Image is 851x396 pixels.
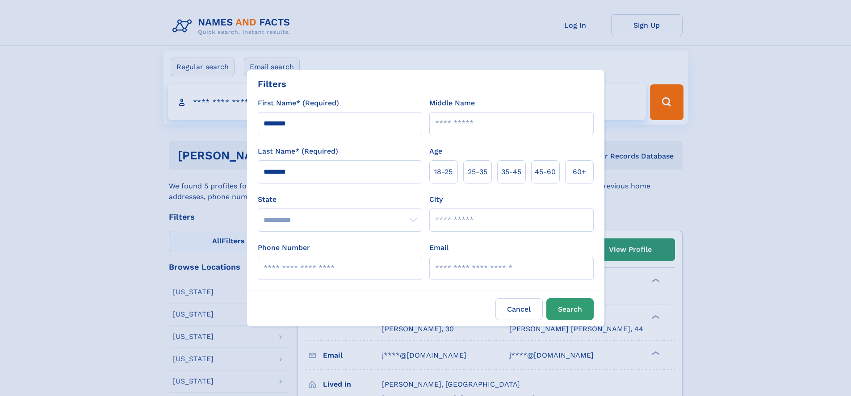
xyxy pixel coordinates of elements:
[468,167,487,177] span: 25‑35
[258,242,310,253] label: Phone Number
[546,298,594,320] button: Search
[573,167,586,177] span: 60+
[495,298,543,320] label: Cancel
[434,167,453,177] span: 18‑25
[429,194,443,205] label: City
[258,194,422,205] label: State
[429,242,449,253] label: Email
[501,167,521,177] span: 35‑45
[258,98,339,108] label: First Name* (Required)
[258,77,286,91] div: Filters
[429,146,442,157] label: Age
[535,167,556,177] span: 45‑60
[429,98,475,108] label: Middle Name
[258,146,338,157] label: Last Name* (Required)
